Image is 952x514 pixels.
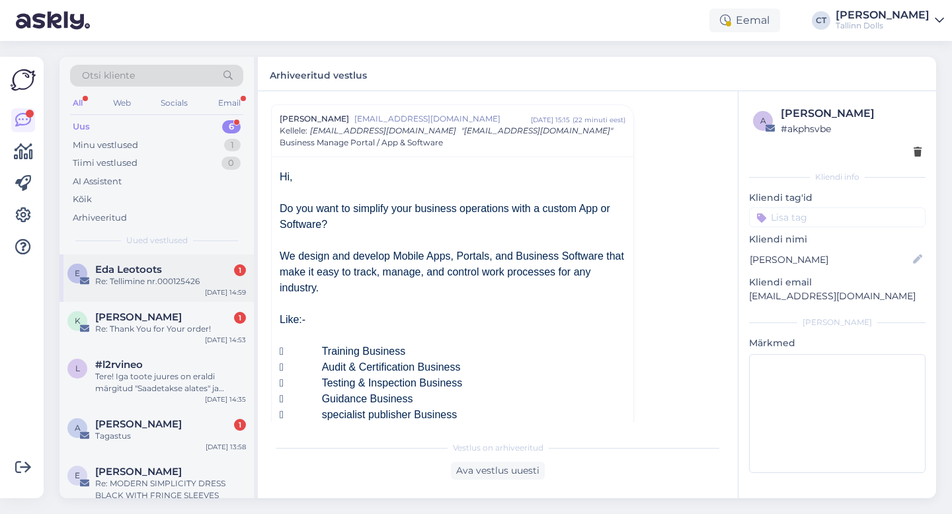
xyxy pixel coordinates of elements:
[280,359,625,375] div:  Audit & Certification Business
[216,94,243,112] div: Email
[453,442,543,454] span: Vestlus on arhiveeritud
[749,171,926,183] div: Kliendi info
[95,359,143,371] span: #l2rvineo
[451,462,545,480] div: Ava vestlus uuesti
[95,478,246,501] div: Re: MODERN SIMPLICITY DRESS BLACK WITH FRINGE SLEEVES
[749,233,926,246] p: Kliendi nimi
[280,407,625,423] div:  specialist publisher Business
[73,211,127,225] div: Arhiveeritud
[749,289,926,303] p: [EMAIL_ADDRESS][DOMAIN_NAME]
[224,139,241,152] div: 1
[749,191,926,205] p: Kliendi tag'id
[749,316,926,328] div: [PERSON_NAME]
[95,323,246,335] div: Re: Thank You for Your order!
[11,67,36,92] img: Askly Logo
[75,470,80,480] span: E
[95,371,246,394] div: Tere! Iga toote juures on eraldi märgitud "Saadetakse alates" ja kuupäev, mis näitab, millal antu...
[280,126,307,135] span: Kellele :
[95,311,182,323] span: Kätlin Aun
[222,120,241,133] div: 6
[310,126,456,135] span: [EMAIL_ADDRESS][DOMAIN_NAME]
[206,442,246,452] div: [DATE] 13:58
[75,268,80,278] span: E
[75,316,81,326] span: K
[95,466,182,478] span: Evelyn Everest
[750,252,910,267] input: Lisa nimi
[70,94,85,112] div: All
[812,11,830,30] div: CT
[781,106,922,122] div: [PERSON_NAME]
[234,419,246,431] div: 1
[749,336,926,350] p: Märkmed
[531,115,570,125] div: [DATE] 15:15
[73,157,138,170] div: Tiimi vestlused
[573,115,625,125] div: ( 22 minuti eest )
[280,169,625,185] div: Hi,
[234,264,246,276] div: 1
[75,363,80,373] span: l
[709,9,780,32] div: Eemal
[280,113,349,125] span: [PERSON_NAME]
[75,423,81,433] span: A
[158,94,190,112] div: Socials
[221,157,241,170] div: 0
[836,10,930,20] div: [PERSON_NAME]
[95,264,162,275] span: Eda Leotoots
[781,122,922,136] div: # akphsvbe
[73,139,138,152] div: Minu vestlused
[280,248,625,296] div: We design and develop Mobile Apps, Portals, and Business Software that make it easy to track, man...
[234,312,246,324] div: 1
[836,20,930,31] div: Tallinn Dolls
[354,113,531,125] span: [EMAIL_ADDRESS][DOMAIN_NAME]
[95,275,246,287] div: Re: Tellimine nr.000125426
[95,418,182,430] span: Ane Libek
[73,120,90,133] div: Uus
[95,430,246,442] div: Tagastus
[280,137,443,149] span: Business Manage Portal / App & Software
[110,94,134,112] div: Web
[205,287,246,297] div: [DATE] 14:59
[760,116,766,126] span: a
[270,65,367,83] label: Arhiveeritud vestlus
[461,126,613,135] span: "[EMAIL_ADDRESS][DOMAIN_NAME]"
[280,201,625,233] div: Do you want to simplify your business operations with a custom App or Software?
[73,175,122,188] div: AI Assistent
[749,275,926,289] p: Kliendi email
[280,312,625,328] div: Like:-
[280,391,625,407] div:  Guidance Business
[205,394,246,404] div: [DATE] 14:35
[73,193,92,206] div: Kõik
[280,375,625,391] div:  Testing & Inspection Business
[749,207,926,227] input: Lisa tag
[836,10,944,31] a: [PERSON_NAME]Tallinn Dolls
[82,69,135,83] span: Otsi kliente
[126,235,188,246] span: Uued vestlused
[280,344,625,359] div:  Training Business
[205,335,246,345] div: [DATE] 14:53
